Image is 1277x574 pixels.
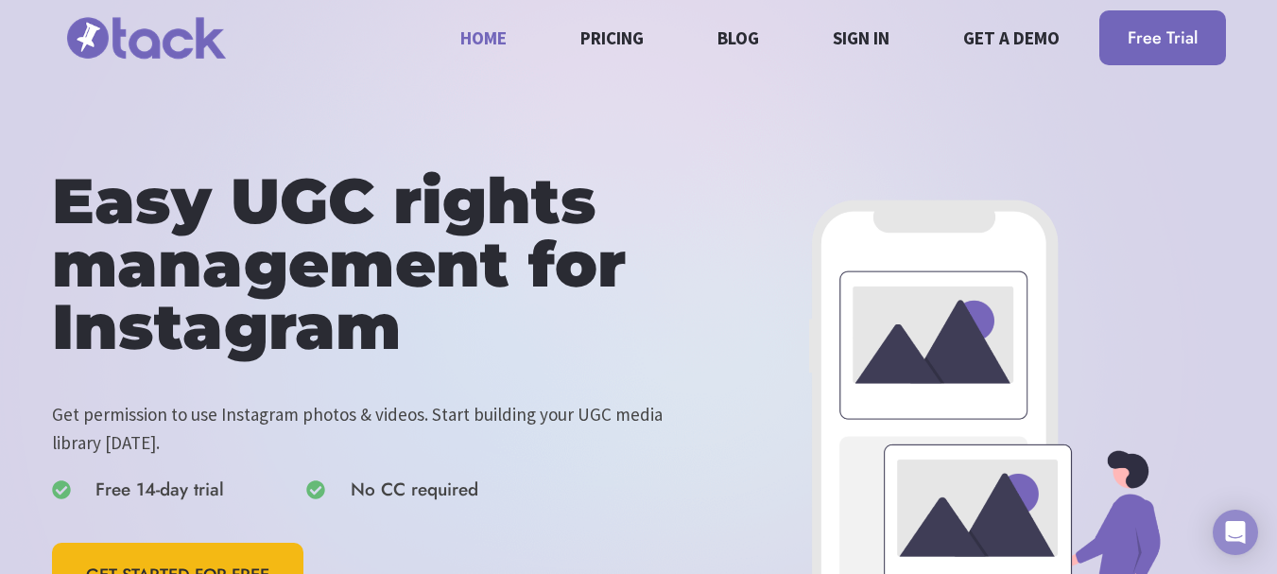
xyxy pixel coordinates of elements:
a: Blog [707,12,770,62]
a: Get a demo [953,12,1071,62]
a: Free Trial [1099,10,1226,66]
p: Get permission to use Instagram photos & videos. Start building your UGC media library [DATE]. [52,400,703,458]
div: Open Intercom Messenger [1213,510,1258,555]
h1: Easy UGC rights management for Instagram [52,170,703,359]
img: tack [52,7,241,70]
a: Sign in [822,12,901,62]
nav: Primary Navigation [450,12,1071,62]
span: Free 14-day trial​ [95,476,224,504]
a: Pricing [570,12,655,62]
a: Home [450,12,518,62]
span: No CC required [351,476,478,504]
